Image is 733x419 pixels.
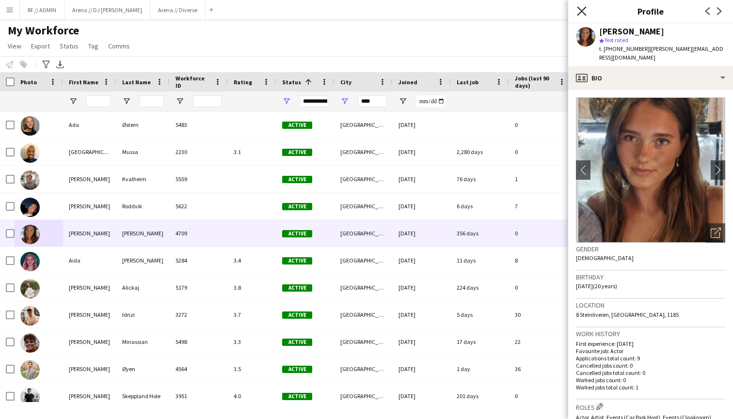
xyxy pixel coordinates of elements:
div: 5559 [170,166,228,192]
span: Last job [457,78,478,86]
p: Favourite job: Actor [576,347,725,355]
div: [GEOGRAPHIC_DATA] [335,111,393,138]
span: Active [282,311,312,319]
div: [DATE] [393,356,451,382]
div: 4564 [170,356,228,382]
a: Export [27,40,54,52]
p: Applications total count: 9 [576,355,725,362]
button: Open Filter Menu [175,97,184,106]
div: [DATE] [393,274,451,301]
div: [PERSON_NAME] [63,356,116,382]
button: Open Filter Menu [340,97,349,106]
div: [GEOGRAPHIC_DATA] [335,139,393,165]
span: First Name [69,78,98,86]
span: Workforce ID [175,75,210,89]
img: Alban Idrizi [20,306,40,326]
div: 224 days [451,274,509,301]
div: Mussa [116,139,170,165]
h3: Roles [576,402,725,412]
div: Idrizi [116,301,170,328]
div: [GEOGRAPHIC_DATA] [335,328,393,355]
div: Roddvik [116,193,170,219]
div: 3951 [170,383,228,409]
img: Albert Eek Minassian [20,333,40,353]
span: Rating [234,78,252,86]
span: Tag [88,42,98,50]
div: [GEOGRAPHIC_DATA] [335,356,393,382]
div: 17 days [451,328,509,355]
div: [GEOGRAPHIC_DATA] [63,139,116,165]
a: Comms [104,40,134,52]
div: [DATE] [393,301,451,328]
button: RF // ADMIN [20,0,64,19]
div: 5622 [170,193,228,219]
h3: Work history [576,329,725,338]
span: Status [60,42,79,50]
div: 8 [509,247,572,274]
div: 7 [509,193,572,219]
span: My Workforce [8,23,79,38]
div: 30 [509,301,572,328]
div: Kvalheim [116,166,170,192]
div: Alickaj [116,274,170,301]
div: [PERSON_NAME] [63,383,116,409]
span: | [PERSON_NAME][EMAIL_ADDRESS][DOMAIN_NAME] [599,45,723,61]
div: 22 [509,328,572,355]
span: Export [31,42,50,50]
div: [DATE] [393,328,451,355]
div: 0 [509,111,572,138]
div: [PERSON_NAME] [63,166,116,192]
a: View [4,40,25,52]
button: Arena // Diverse [150,0,206,19]
div: 11 days [451,247,509,274]
span: Active [282,230,312,237]
span: Active [282,393,312,400]
button: Arena // DJ [PERSON_NAME] [64,0,150,19]
app-action-btn: Advanced filters [40,59,52,70]
div: 1 [509,166,572,192]
input: City Filter Input [358,95,387,107]
div: [DATE] [393,111,451,138]
div: Minassian [116,328,170,355]
button: Open Filter Menu [282,97,291,106]
p: Cancelled jobs total count: 0 [576,369,725,376]
input: Joined Filter Input [416,95,445,107]
span: [DATE] (20 years) [576,282,617,290]
div: [DATE] [393,220,451,247]
div: [PERSON_NAME] [116,247,170,274]
div: 6 days [451,193,509,219]
div: Skeppland Hole [116,383,170,409]
span: Active [282,122,312,129]
div: Øyen [116,356,170,382]
div: 5284 [170,247,228,274]
span: Joined [398,78,417,86]
img: Aden Mussa [20,143,40,163]
span: Active [282,176,312,183]
span: Active [282,339,312,346]
div: Ada [63,111,116,138]
div: [PERSON_NAME] [599,27,664,36]
img: Alba Alickaj [20,279,40,298]
p: Cancelled jobs count: 0 [576,362,725,369]
div: [GEOGRAPHIC_DATA] [335,247,393,274]
span: City [340,78,351,86]
div: 0 [509,383,572,409]
span: t. [PHONE_NUMBER] [599,45,650,52]
input: First Name Filter Input [86,95,111,107]
span: Status [282,78,301,86]
div: [PERSON_NAME] [63,193,116,219]
p: Worked jobs total count: 1 [576,384,725,391]
h3: Gender [576,245,725,253]
div: [PERSON_NAME] [116,220,170,247]
span: Active [282,284,312,292]
div: 5483 [170,111,228,138]
div: 2230 [170,139,228,165]
img: Alexander Skeppland Hole [20,388,40,407]
img: Crew avatar or photo [576,97,725,243]
span: Jobs (last 90 days) [515,75,555,89]
span: Active [282,257,312,264]
img: Aida Rendahl [20,252,40,271]
div: 0 [509,139,572,165]
div: [GEOGRAPHIC_DATA] [335,220,393,247]
span: Not rated [605,36,628,44]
